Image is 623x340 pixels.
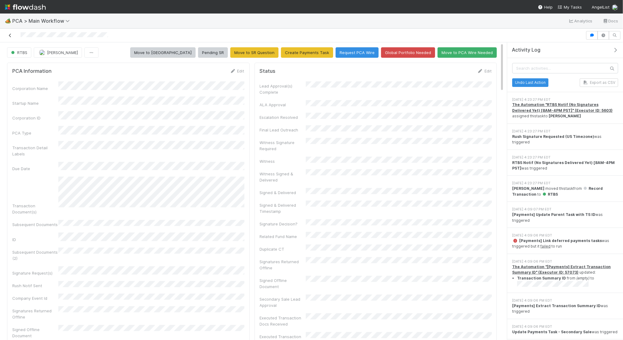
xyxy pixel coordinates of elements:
img: avatar_f32b584b-9fa7-42e4-bca2-ac5b6bf32423.png [612,4,618,10]
div: Transaction Detail Labels [12,145,58,157]
div: Witness [260,158,306,164]
div: was triggered [512,329,618,335]
span: PCA > Main Workflow [12,18,73,24]
div: Signed & Delivered Timestamp [260,202,306,214]
div: Related Fund Name [260,233,306,240]
em: (empty) [576,276,590,280]
span: RTBS [10,50,27,55]
div: Subsequent Documents [12,221,58,228]
div: was triggered [512,212,618,223]
strong: Update Payments Task - Secondary Sale [512,330,592,334]
div: [DATE] 4:09:06 PM EDT [512,324,618,329]
button: Pending SR [198,47,228,58]
span: My Tasks [558,5,582,10]
div: [DATE] 4:23:27 PM EDT [512,129,618,134]
a: Edit [477,68,492,73]
span: Activity Log [512,47,540,53]
div: Help [538,4,553,10]
div: [DATE] 4:23:27 PM EDT [512,181,618,186]
span: RTBS [542,192,558,197]
img: logo-inverted-e16ddd16eac7371096b0.svg [5,2,46,12]
a: The Automation "[Payments] Extract Transaction Summary ID" (Executor ID: 57073) [512,264,611,275]
div: [DATE] 4:09:06 PM EDT [512,233,618,238]
button: Export as CSV [580,78,618,87]
a: Docs [602,17,618,25]
div: Signature Request(s) [12,270,58,276]
a: My Tasks [558,4,582,10]
button: Move to PCA Wire Needed [438,47,497,58]
div: Corporation ID [12,115,58,121]
div: PCA Type [12,130,58,136]
button: Move to SR Question [230,47,278,58]
div: Startup Name [12,100,58,106]
div: Signature Decision? [260,221,306,227]
div: Duplicate CT [260,246,306,252]
button: Create Payments Task [281,47,333,58]
div: Lead Approval(s) Complete [260,83,306,95]
div: [DATE] 4:09:06 PM EDT [512,259,618,264]
div: Signed & Delivered [260,190,306,196]
div: Witness Signature Required [260,139,306,152]
span: 🏕️ [5,18,11,23]
div: was triggered [512,134,618,145]
button: Request PCA Wire [336,47,379,58]
div: [DATE] 4:09:07 PM EDT [512,207,618,212]
strong: [Payments] Link deferred payments tasks [519,238,602,243]
div: assigned this task to [512,102,618,119]
div: was triggered [512,303,618,315]
input: Search activities... [512,63,618,73]
button: Global Portfolio Needed [381,47,435,58]
h5: PCA Information [12,68,52,74]
strong: RTBS Notif (No Signatures Delivered Yet) [8AM-4PM PST] [512,160,615,170]
div: Witness Signed & Delivered [260,171,306,183]
div: [DATE] 4:23:27 PM EDT [512,97,618,102]
button: Move to [GEOGRAPHIC_DATA] [130,47,196,58]
a: Analytics [568,17,593,25]
strong: Transaction Summary ID [517,276,566,280]
strong: [Payments] Update Parent Task with TS ID [512,212,595,217]
li: from to [517,276,618,288]
strong: [PERSON_NAME] [549,114,581,118]
img: avatar_d89a0a80-047e-40c9-bdc2-a2d44e645fd3.png [39,49,45,56]
div: Executed Transaction Docs Received [260,315,306,327]
div: Subsequent Documents (2) [12,249,58,261]
div: was triggered [512,160,618,171]
div: Company Event Id [12,295,58,301]
a: Edit [230,68,244,73]
div: Secondary Sale Lead Approval [260,296,306,308]
div: Signed Offline Document [12,326,58,339]
div: Due Date [12,166,58,172]
div: [DATE] 4:09:06 PM EDT [512,298,618,303]
div: ALA Approval [260,102,306,108]
a: failed [540,244,551,248]
span: [PERSON_NAME] [47,50,78,55]
div: [DATE] 4:23:27 PM EDT [512,155,618,160]
span: AngelList [592,5,609,10]
strong: Rush Signature Requested (US Timezone) [512,134,594,139]
div: Rush Notif Sent [12,283,58,289]
button: [PERSON_NAME] [34,47,82,58]
h5: Status [260,68,276,74]
strong: [PERSON_NAME] [512,186,544,191]
div: Corporation Name [12,85,58,92]
div: moved this task from to [512,186,618,197]
button: Undo Last Action [512,78,548,87]
div: Escalation Resolved [260,114,306,120]
strong: [Payments] Extract Transaction Summary ID [512,303,601,308]
div: ID [12,236,58,243]
button: RTBS [7,47,31,58]
div: Signatures Returned Offline [260,259,306,271]
div: Signatures Returned Offline [12,308,58,320]
div: Transaction Document(s) [12,203,58,215]
a: The Automation "RTBS Notif (No Signatures Delivered Yet) [8AM-4PM PST]" (Executor ID: 5603) [512,102,613,112]
div: Final Lead Outreach [260,127,306,133]
div: updated: [512,264,618,288]
span: Record Transaction [512,186,603,196]
span: was triggered but it to run [512,238,609,248]
div: Signed Offline Document [260,277,306,290]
